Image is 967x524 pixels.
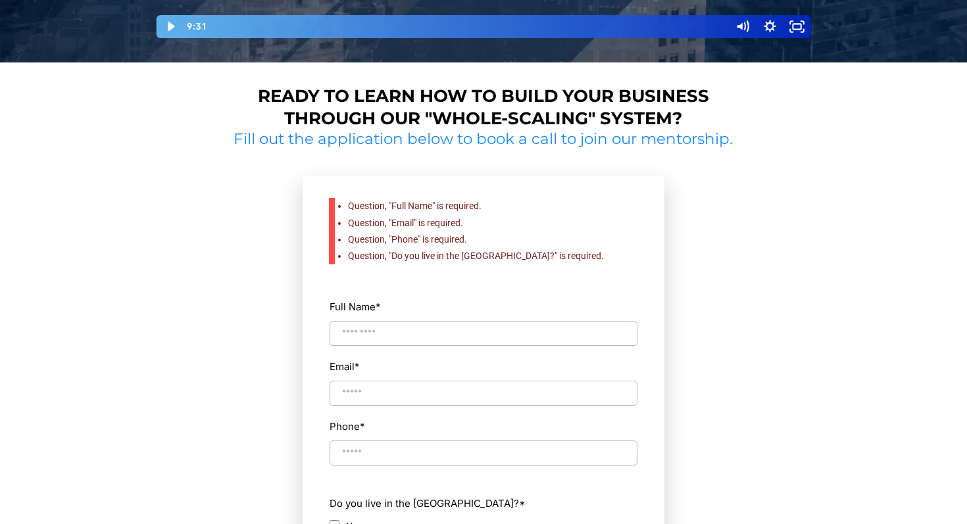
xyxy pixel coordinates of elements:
[348,250,604,261] span: Question, "Do you live in the [GEOGRAPHIC_DATA]?" is required.
[348,201,482,211] span: Question, "Full Name" is required.
[348,234,467,245] span: Question, "Phone" is required.
[348,218,463,228] span: Question, "Email" is required.
[330,298,381,316] label: Full Name
[330,494,637,512] label: Do you live in the [GEOGRAPHIC_DATA]?
[330,417,365,435] label: Phone
[258,85,709,129] strong: Ready to learn how to build your business through our "whole-scaling" system?
[330,358,360,375] label: Email
[229,130,738,149] h2: Fill out the application below to book a call to join our mentorship.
